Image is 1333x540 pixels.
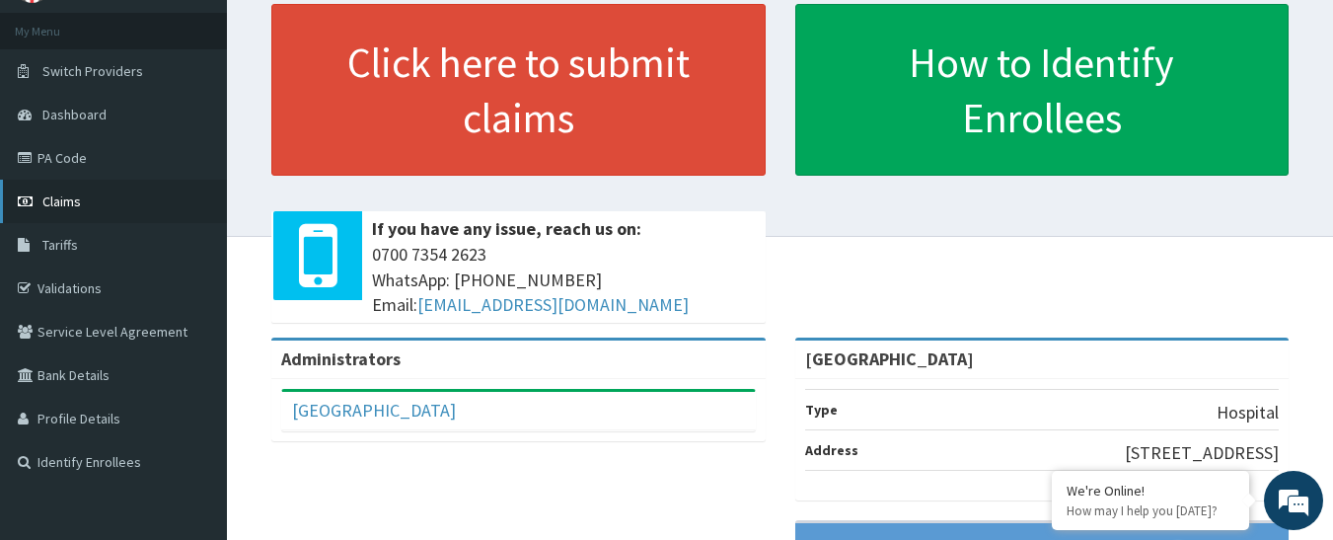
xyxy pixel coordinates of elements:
[805,401,838,419] b: Type
[42,236,78,254] span: Tariffs
[372,217,641,240] b: If you have any issue, reach us on:
[1217,400,1279,425] p: Hospital
[103,111,332,136] div: Chat with us now
[417,293,689,316] a: [EMAIL_ADDRESS][DOMAIN_NAME]
[114,151,272,350] span: We're online!
[42,193,81,210] span: Claims
[324,10,371,57] div: Minimize live chat window
[292,399,456,422] a: [GEOGRAPHIC_DATA]
[271,4,766,176] a: Click here to submit claims
[42,62,143,80] span: Switch Providers
[1125,440,1279,466] p: [STREET_ADDRESS]
[372,242,756,318] span: 0700 7354 2623 WhatsApp: [PHONE_NUMBER] Email:
[37,99,80,148] img: d_794563401_company_1708531726252_794563401
[42,106,107,123] span: Dashboard
[1067,482,1234,500] div: We're Online!
[805,347,974,370] strong: [GEOGRAPHIC_DATA]
[795,4,1290,176] a: How to Identify Enrollees
[10,344,376,413] textarea: Type your message and hit 'Enter'
[1067,502,1234,519] p: How may I help you today?
[805,441,858,459] b: Address
[281,347,401,370] b: Administrators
